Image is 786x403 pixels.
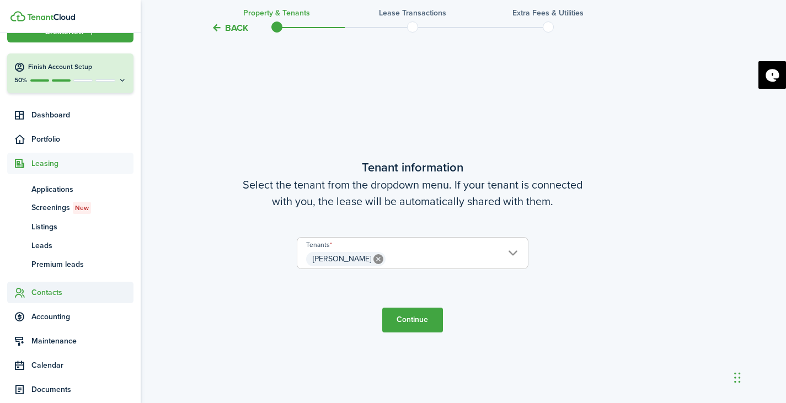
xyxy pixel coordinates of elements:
[31,221,133,233] span: Listings
[731,350,786,403] iframe: Chat Widget
[31,202,133,214] span: Screenings
[382,308,443,332] button: Continue
[27,14,75,20] img: TenantCloud
[7,217,133,236] a: Listings
[734,361,741,394] div: Drag
[31,335,133,347] span: Maintenance
[31,158,133,169] span: Leasing
[31,359,133,371] span: Calendar
[31,384,133,395] span: Documents
[75,203,89,213] span: New
[7,255,133,273] a: Premium leads
[31,133,133,145] span: Portfolio
[181,158,644,176] wizard-step-header-title: Tenant information
[211,22,248,34] button: Back
[7,236,133,255] a: Leads
[14,76,28,85] p: 50%
[28,62,127,72] h4: Finish Account Setup
[31,240,133,251] span: Leads
[31,109,133,121] span: Dashboard
[45,28,84,36] span: Create New
[313,253,371,265] span: [PERSON_NAME]
[31,311,133,323] span: Accounting
[31,287,133,298] span: Contacts
[243,7,310,19] h3: Property & Tenants
[10,11,25,22] img: TenantCloud
[7,198,133,217] a: ScreeningsNew
[181,176,644,209] wizard-step-header-description: Select the tenant from the dropdown menu. If your tenant is connected with you, the lease will be...
[379,7,446,19] h3: Lease Transactions
[31,259,133,270] span: Premium leads
[7,180,133,198] a: Applications
[31,184,133,195] span: Applications
[512,7,584,19] h3: Extra fees & Utilities
[7,53,133,93] button: Finish Account Setup50%
[7,104,133,126] a: Dashboard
